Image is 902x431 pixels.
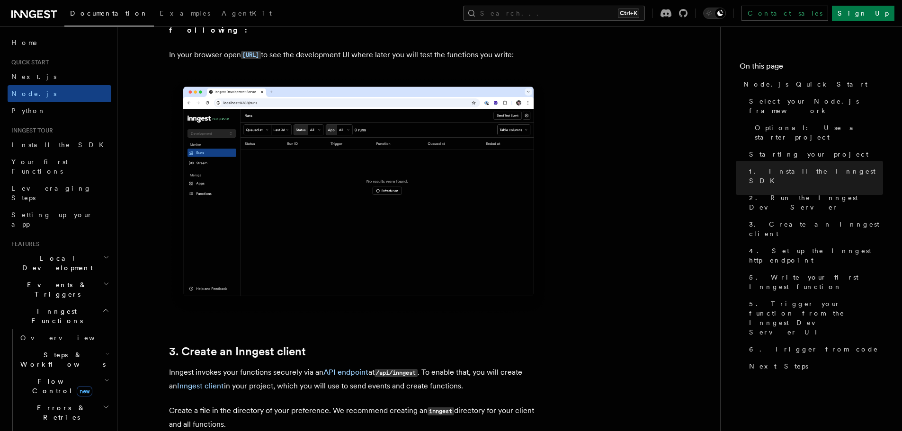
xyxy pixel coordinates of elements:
[740,76,883,93] a: Node.js Quick Start
[8,180,111,206] a: Leveraging Steps
[8,303,111,329] button: Inngest Functions
[832,6,894,21] a: Sign Up
[745,93,883,119] a: Select your Node.js framework
[703,8,726,19] button: Toggle dark mode
[11,73,56,80] span: Next.js
[8,250,111,276] button: Local Development
[17,373,111,399] button: Flow Controlnew
[749,220,883,238] span: 3. Create an Inngest client
[749,167,883,185] span: 1. Install the Inngest SDK
[8,206,111,233] a: Setting up your app
[11,211,93,228] span: Setting up your app
[169,345,306,358] a: 3. Create an Inngest client
[11,158,68,175] span: Your first Functions
[11,185,91,202] span: Leveraging Steps
[17,399,111,426] button: Errors & Retries
[17,403,103,422] span: Errors & Retries
[745,146,883,163] a: Starting your project
[745,358,883,375] a: Next Steps
[8,254,103,273] span: Local Development
[745,341,883,358] a: 6. Trigger from code
[745,295,883,341] a: 5. Trigger your function from the Inngest Dev Server UI
[463,6,645,21] button: Search...Ctrl+K
[749,273,883,291] span: 5. Write your first Inngest function
[169,404,548,431] p: Create a file in the directory of your preference. We recommend creating an directory for your cl...
[740,61,883,76] h4: On this page
[745,163,883,189] a: 1. Install the Inngest SDK
[741,6,828,21] a: Contact sales
[375,369,418,377] code: /api/inngest
[745,269,883,295] a: 5. Write your first Inngest function
[17,377,104,396] span: Flow Control
[8,59,49,66] span: Quick start
[8,240,39,248] span: Features
[77,386,92,396] span: new
[749,193,883,212] span: 2. Run the Inngest Dev Server
[169,366,548,393] p: Inngest invokes your functions securely via an at . To enable that, you will create an in your pr...
[428,407,454,415] code: inngest
[160,9,210,17] span: Examples
[8,102,111,119] a: Python
[222,9,272,17] span: AgentKit
[177,381,224,390] a: Inngest client
[745,216,883,242] a: 3. Create an Inngest client
[8,127,53,134] span: Inngest tour
[70,9,148,17] span: Documentation
[749,97,883,115] span: Select your Node.js framework
[8,68,111,85] a: Next.js
[8,34,111,51] a: Home
[8,153,111,180] a: Your first Functions
[743,79,867,89] span: Node.js Quick Start
[8,280,103,299] span: Events & Triggers
[751,119,883,146] a: Optional: Use a starter project
[17,350,106,369] span: Steps & Workflows
[17,346,111,373] button: Steps & Workflows
[11,38,38,47] span: Home
[323,368,368,377] a: API endpoint
[749,361,808,371] span: Next Steps
[745,189,883,216] a: 2. Run the Inngest Dev Server
[618,9,639,18] kbd: Ctrl+K
[20,334,118,342] span: Overview
[749,150,868,159] span: Starting your project
[8,307,102,325] span: Inngest Functions
[11,107,46,114] span: Python
[8,136,111,153] a: Install the SDK
[169,12,504,35] strong: You should see a similar output to the following:
[755,123,883,142] span: Optional: Use a starter project
[216,3,277,26] a: AgentKit
[8,276,111,303] button: Events & Triggers
[154,3,216,26] a: Examples
[749,299,883,337] span: 5. Trigger your function from the Inngest Dev Server UI
[169,48,548,62] p: In your browser open to see the development UI where later you will test the functions you write:
[64,3,154,26] a: Documentation
[745,242,883,269] a: 4. Set up the Inngest http endpoint
[8,85,111,102] a: Node.js
[11,90,56,97] span: Node.js
[241,51,261,59] code: [URL]
[17,329,111,346] a: Overview
[11,141,109,149] span: Install the SDK
[241,50,261,59] a: [URL]
[749,246,883,265] span: 4. Set up the Inngest http endpoint
[749,344,878,354] span: 6. Trigger from code
[169,77,548,315] img: Inngest Dev Server's 'Runs' tab with no data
